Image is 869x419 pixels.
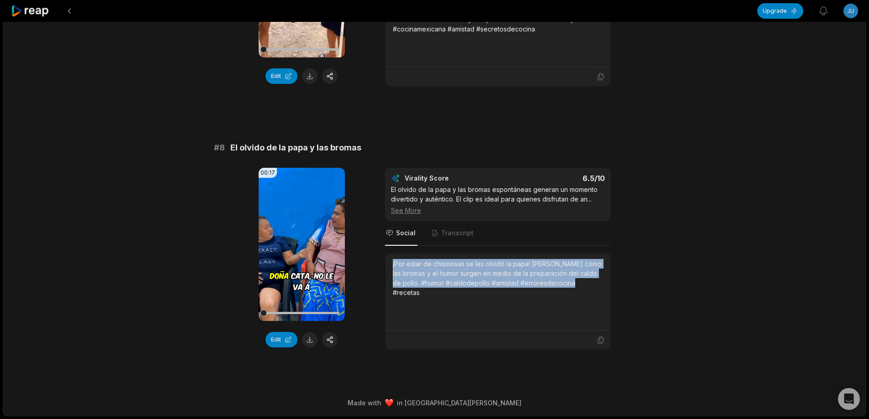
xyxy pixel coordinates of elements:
[11,398,858,408] div: Made with in [GEOGRAPHIC_DATA][PERSON_NAME]
[391,206,605,215] div: See More
[385,221,611,246] nav: Tabs
[393,259,603,297] div: ¡Por estar de chismosas se les olvidó la papa! [PERSON_NAME] cómo las bromas y el humor surgen en...
[265,332,297,347] button: Edit
[507,174,605,183] div: 6.5 /10
[396,228,416,238] span: Social
[230,141,361,154] span: El olvido de la papa y las bromas
[214,141,225,154] span: # 8
[405,174,503,183] div: Virality Score
[265,68,297,84] button: Edit
[441,228,474,238] span: Transcript
[391,185,605,215] div: El olvido de la papa y las bromas espontáneas generan un momento divertido y auténtico. El clip e...
[757,3,803,19] button: Upgrade
[259,168,345,321] video: Your browser does not support mp4 format.
[838,388,860,410] div: Open Intercom Messenger
[385,399,393,407] img: heart emoji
